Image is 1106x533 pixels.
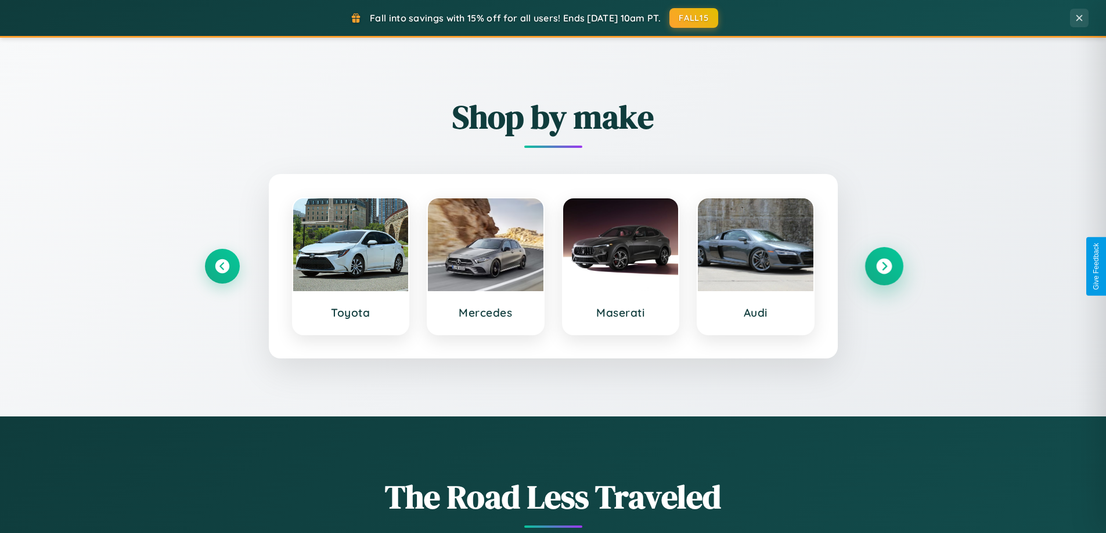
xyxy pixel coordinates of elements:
[709,306,802,320] h3: Audi
[669,8,718,28] button: FALL15
[1092,243,1100,290] div: Give Feedback
[370,12,661,24] span: Fall into savings with 15% off for all users! Ends [DATE] 10am PT.
[205,95,902,139] h2: Shop by make
[205,474,902,519] h1: The Road Less Traveled
[575,306,667,320] h3: Maserati
[439,306,532,320] h3: Mercedes
[305,306,397,320] h3: Toyota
